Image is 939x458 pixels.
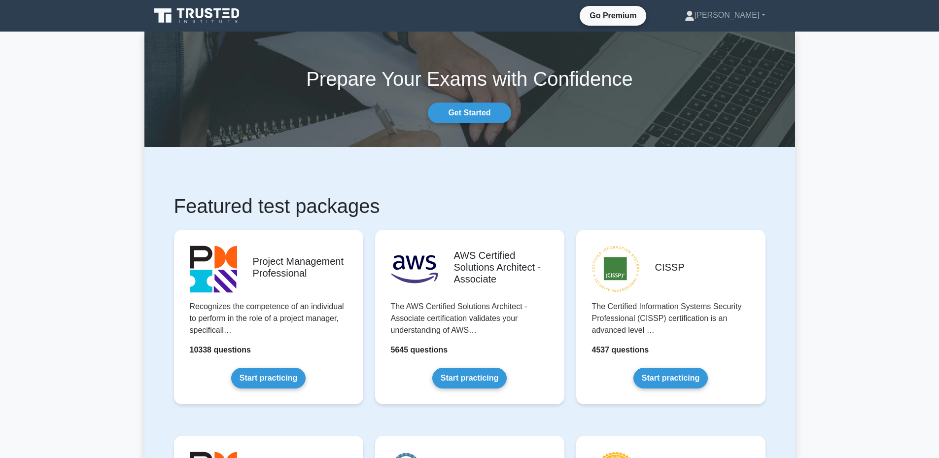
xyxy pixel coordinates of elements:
[584,9,642,22] a: Go Premium
[661,5,789,25] a: [PERSON_NAME]
[174,194,765,218] h1: Featured test packages
[144,67,795,91] h1: Prepare Your Exams with Confidence
[231,368,306,388] a: Start practicing
[432,368,507,388] a: Start practicing
[428,103,511,123] a: Get Started
[633,368,708,388] a: Start practicing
